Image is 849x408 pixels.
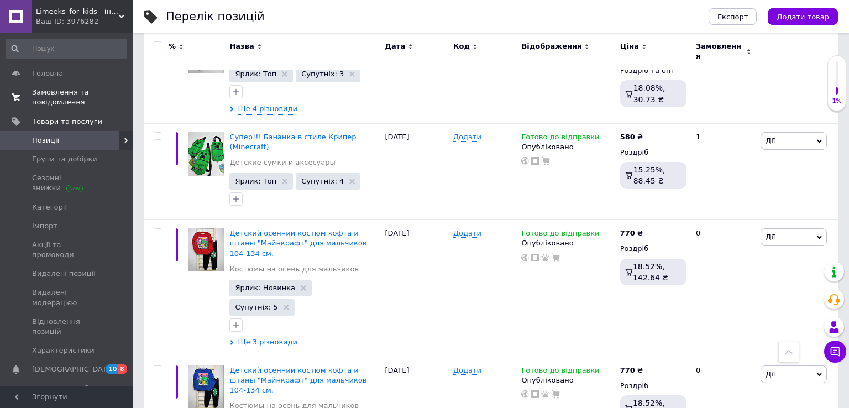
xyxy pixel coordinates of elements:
button: Чат з покупцем [824,341,846,363]
span: Супутніх: 4 [301,177,344,185]
span: Акції та промокоди [32,240,102,260]
span: Ярлик: Топ [235,177,276,185]
span: Відновлення позицій [32,317,102,337]
div: 1 [689,26,758,123]
span: Дата [385,41,406,51]
img: Супер!!! Бананка в стиле Крипер (Minecraft) [188,132,224,176]
span: Замовлення та повідомлення [32,87,102,107]
div: ₴ [620,132,643,142]
span: Головна [32,69,63,79]
span: Видалені модерацією [32,287,102,307]
span: Показники роботи компанії [32,384,102,404]
a: Детские сумки и аксесуары [229,158,335,168]
span: Супутніх: 5 [235,304,277,311]
span: Limeeks_for_kids - інтернет магазин дитячого одягу [36,7,119,17]
div: Опубліковано [521,238,614,248]
span: Назва [229,41,254,51]
img: Детский осенний костюм кофта и штаны "Майнкрафт" для мальчиков 104-134 см. [188,228,224,271]
div: Опубліковано [521,375,614,385]
span: Додати [453,133,481,142]
span: Готово до відправки [521,366,599,378]
span: Позиції [32,135,59,145]
span: Товари та послуги [32,117,102,127]
b: 770 [620,366,635,374]
span: Дії [766,233,775,241]
span: Ярлик: Топ [235,70,276,77]
a: Детский осенний костюм кофта и штаны "Майнкрафт" для мальчиков 104-134 см. [229,229,366,257]
span: Додати товар [777,13,829,21]
b: 770 [620,229,635,237]
span: Ярлик: Новинка [235,284,295,291]
span: 8 [118,364,127,374]
a: Детский осенний костюм кофта и штаны "Майнкрафт" для мальчиков 104-134 см. [229,366,366,394]
div: Ваш ID: 3976282 [36,17,133,27]
span: Видалені позиції [32,269,96,279]
span: Готово до відправки [521,229,599,240]
a: Супер!!! Бананка в стиле Крипер (Minecraft) [229,133,356,151]
div: Перелік позицій [166,11,265,23]
span: [DEMOGRAPHIC_DATA] [32,364,114,374]
button: Експорт [709,8,757,25]
span: 10 [106,364,118,374]
div: [DATE] [382,26,450,123]
span: Ще 3 різновиди [238,337,297,348]
span: Ціна [620,41,639,51]
span: Категорії [32,202,67,212]
span: 18.08%, 30.73 ₴ [633,83,665,103]
span: 18.52%, 142.64 ₴ [633,262,668,282]
div: [DATE] [382,220,450,357]
span: Готово до відправки [521,133,599,144]
span: Супутніх: 3 [301,70,344,77]
a: Костюмы на осень для мальчиков [229,264,359,274]
span: Дії [766,137,775,145]
div: Роздріб [620,244,686,254]
b: 580 [620,133,635,141]
span: Відображення [521,41,581,51]
button: Додати товар [768,8,838,25]
div: 1 [689,123,758,220]
span: Експорт [717,13,748,21]
div: Роздріб та опт [620,66,686,76]
div: Роздріб [620,148,686,158]
span: Додати [453,366,481,375]
span: Імпорт [32,221,57,231]
span: Дії [766,370,775,378]
span: Замовлення [696,41,743,61]
div: Роздріб [620,381,686,391]
span: Код [453,41,470,51]
span: Групи та добірки [32,154,97,164]
div: 1% [828,97,846,105]
span: Додати [453,229,481,238]
input: Пошук [6,39,127,59]
div: ₴ [620,228,643,238]
div: Опубліковано [521,142,614,152]
div: [DATE] [382,123,450,220]
div: 0 [689,220,758,357]
span: % [169,41,176,51]
span: Сезонні знижки [32,173,102,193]
span: Характеристики [32,346,95,355]
div: ₴ [620,365,643,375]
span: Ще 4 різновиди [238,104,297,114]
span: 15.25%, 88.45 ₴ [633,165,665,185]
